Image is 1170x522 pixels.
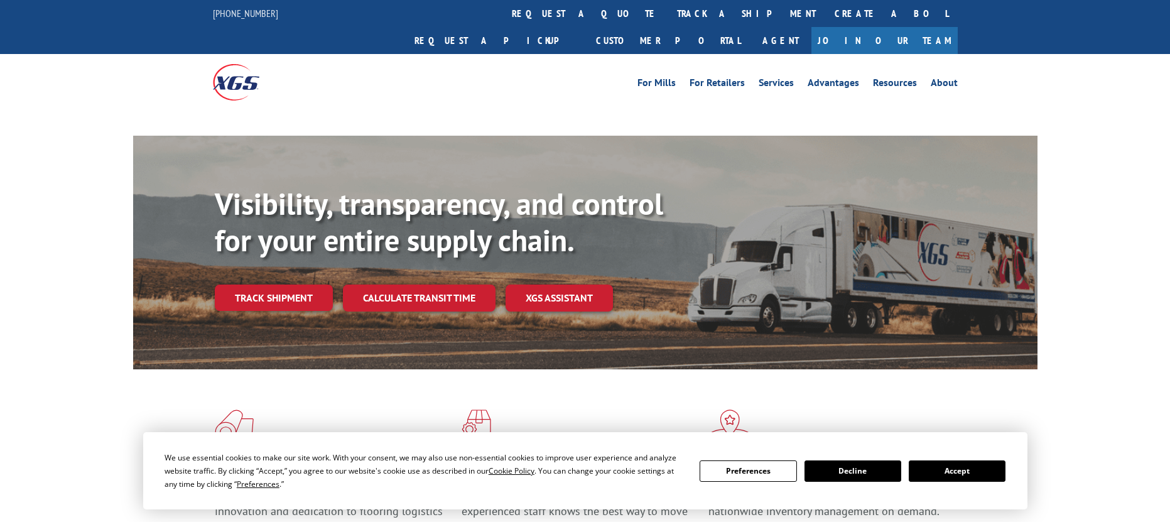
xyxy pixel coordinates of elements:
[506,285,613,312] a: XGS ASSISTANT
[804,460,901,482] button: Decline
[343,285,496,312] a: Calculate transit time
[909,460,1005,482] button: Accept
[215,410,254,442] img: xgs-icon-total-supply-chain-intelligence-red
[215,285,333,311] a: Track shipment
[405,27,587,54] a: Request a pickup
[759,78,794,92] a: Services
[165,451,685,491] div: We use essential cookies to make our site work. With your consent, we may also use non-essential ...
[931,78,958,92] a: About
[143,432,1027,509] div: Cookie Consent Prompt
[811,27,958,54] a: Join Our Team
[237,479,279,489] span: Preferences
[708,410,752,442] img: xgs-icon-flagship-distribution-model-red
[462,410,491,442] img: xgs-icon-focused-on-flooring-red
[587,27,750,54] a: Customer Portal
[808,78,859,92] a: Advantages
[690,78,745,92] a: For Retailers
[700,460,796,482] button: Preferences
[750,27,811,54] a: Agent
[215,184,663,259] b: Visibility, transparency, and control for your entire supply chain.
[873,78,917,92] a: Resources
[489,465,534,476] span: Cookie Policy
[637,78,676,92] a: For Mills
[213,7,278,19] a: [PHONE_NUMBER]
